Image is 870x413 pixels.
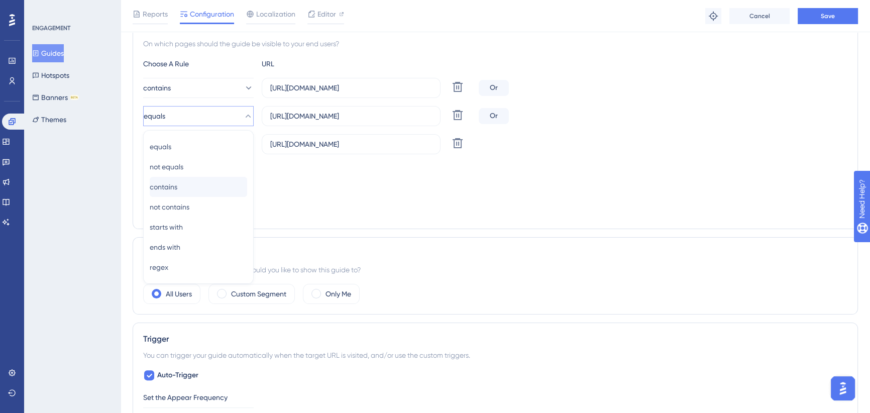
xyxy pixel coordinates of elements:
div: Targeting Condition [143,162,847,174]
span: Localization [256,8,295,20]
span: contains [143,82,171,94]
span: Need Help? [24,3,63,15]
span: regex [150,261,168,273]
div: Trigger [143,333,847,345]
button: contains [143,78,254,98]
button: Guides [32,44,64,62]
button: Save [798,8,858,24]
span: Cancel [749,12,770,20]
span: Auto-Trigger [157,369,198,381]
span: equals [150,141,171,153]
iframe: UserGuiding AI Assistant Launcher [828,373,858,403]
div: Audience Segmentation [143,248,847,260]
button: Hotspots [32,66,69,84]
span: starts with [150,221,183,233]
input: yourwebsite.com/path [270,111,432,122]
input: yourwebsite.com/path [270,139,432,150]
input: yourwebsite.com/path [270,82,432,93]
span: equals [144,110,165,122]
button: BannersBETA [32,88,79,107]
span: ends with [150,241,180,253]
div: On which pages should the guide be visible to your end users? [143,38,847,50]
div: You can trigger your guide automatically when the target URL is visited, and/or use the custom tr... [143,349,847,361]
button: starts with [150,217,247,237]
span: Reports [143,8,168,20]
button: equals [143,106,254,126]
div: ENGAGEMENT [32,24,70,32]
button: Themes [32,111,66,129]
span: not contains [150,201,189,213]
span: contains [150,181,177,193]
button: Cancel [729,8,790,24]
button: regex [150,257,247,277]
label: Custom Segment [231,288,286,300]
div: BETA [70,95,79,100]
label: All Users [166,288,192,300]
button: equals [150,137,247,157]
label: Only Me [325,288,351,300]
div: URL [262,58,372,70]
span: Editor [317,8,336,20]
button: not equals [150,157,247,177]
button: contains [150,177,247,197]
button: not contains [150,197,247,217]
div: Choose A Rule [143,58,254,70]
div: Or [479,108,509,124]
button: ends with [150,237,247,257]
span: not equals [150,161,183,173]
div: Set the Appear Frequency [143,391,847,403]
span: Save [821,12,835,20]
div: Which segment of the audience would you like to show this guide to? [143,264,847,276]
span: Configuration [190,8,234,20]
div: Or [479,80,509,96]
